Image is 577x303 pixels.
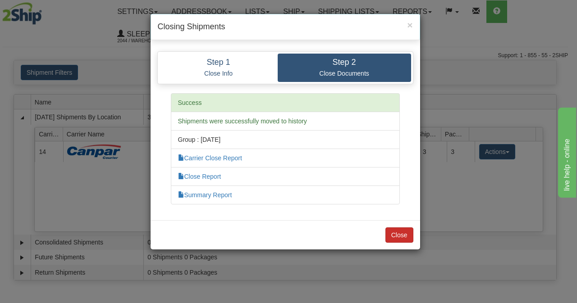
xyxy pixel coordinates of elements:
button: Close [407,20,412,30]
h4: Closing Shipments [158,21,413,33]
a: Close Report [178,173,221,180]
iframe: chat widget [556,105,576,197]
p: Close Documents [284,69,404,77]
div: live help - online [7,5,83,16]
a: Step 1 Close Info [160,54,278,82]
p: Close Info [166,69,271,77]
span: × [407,20,412,30]
h4: Step 1 [166,58,271,67]
li: Group : [DATE] [171,130,400,149]
h4: Step 2 [284,58,404,67]
button: Close [385,227,413,243]
a: Summary Report [178,191,232,199]
a: Step 2 Close Documents [278,54,411,82]
a: Carrier Close Report [178,154,242,162]
li: Success [171,93,400,112]
li: Shipments were successfully moved to history [171,112,400,131]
